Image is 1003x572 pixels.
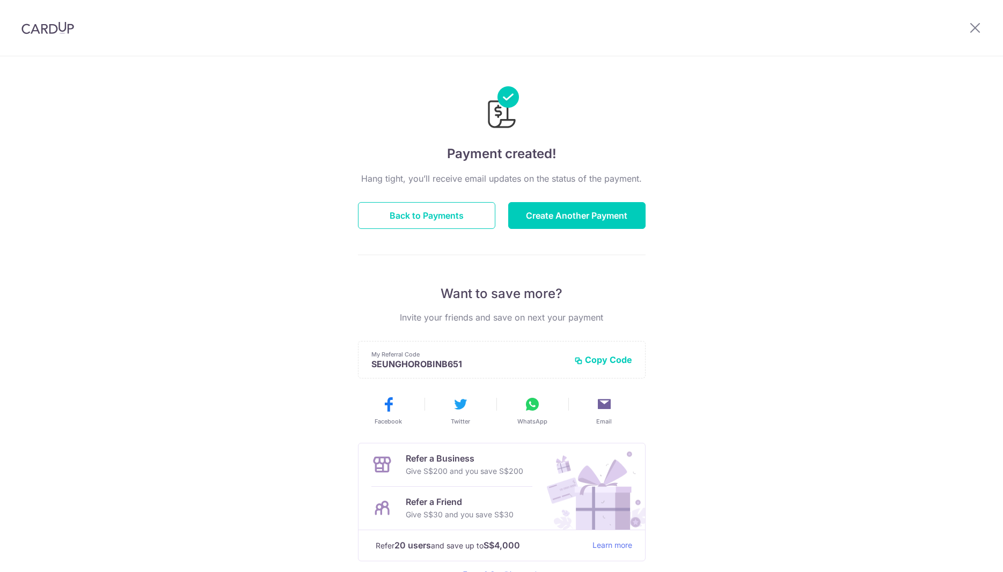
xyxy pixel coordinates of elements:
[358,285,646,302] p: Want to save more?
[573,396,636,426] button: Email
[357,396,420,426] button: Facebook
[376,539,584,552] p: Refer and save up to
[485,86,519,131] img: Payments
[429,396,492,426] button: Twitter
[501,396,564,426] button: WhatsApp
[371,350,566,359] p: My Referral Code
[406,452,523,465] p: Refer a Business
[371,359,566,369] p: SEUNGHOROBINB651
[358,144,646,164] h4: Payment created!
[394,539,431,552] strong: 20 users
[517,417,547,426] span: WhatsApp
[537,443,645,530] img: Refer
[484,539,520,552] strong: S$4,000
[406,508,514,521] p: Give S$30 and you save S$30
[592,539,632,552] a: Learn more
[358,311,646,324] p: Invite your friends and save on next your payment
[21,21,74,34] img: CardUp
[451,417,470,426] span: Twitter
[596,417,612,426] span: Email
[358,172,646,185] p: Hang tight, you’ll receive email updates on the status of the payment.
[406,465,523,478] p: Give S$200 and you save S$200
[406,495,514,508] p: Refer a Friend
[375,417,402,426] span: Facebook
[358,202,495,229] button: Back to Payments
[574,354,632,365] button: Copy Code
[508,202,646,229] button: Create Another Payment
